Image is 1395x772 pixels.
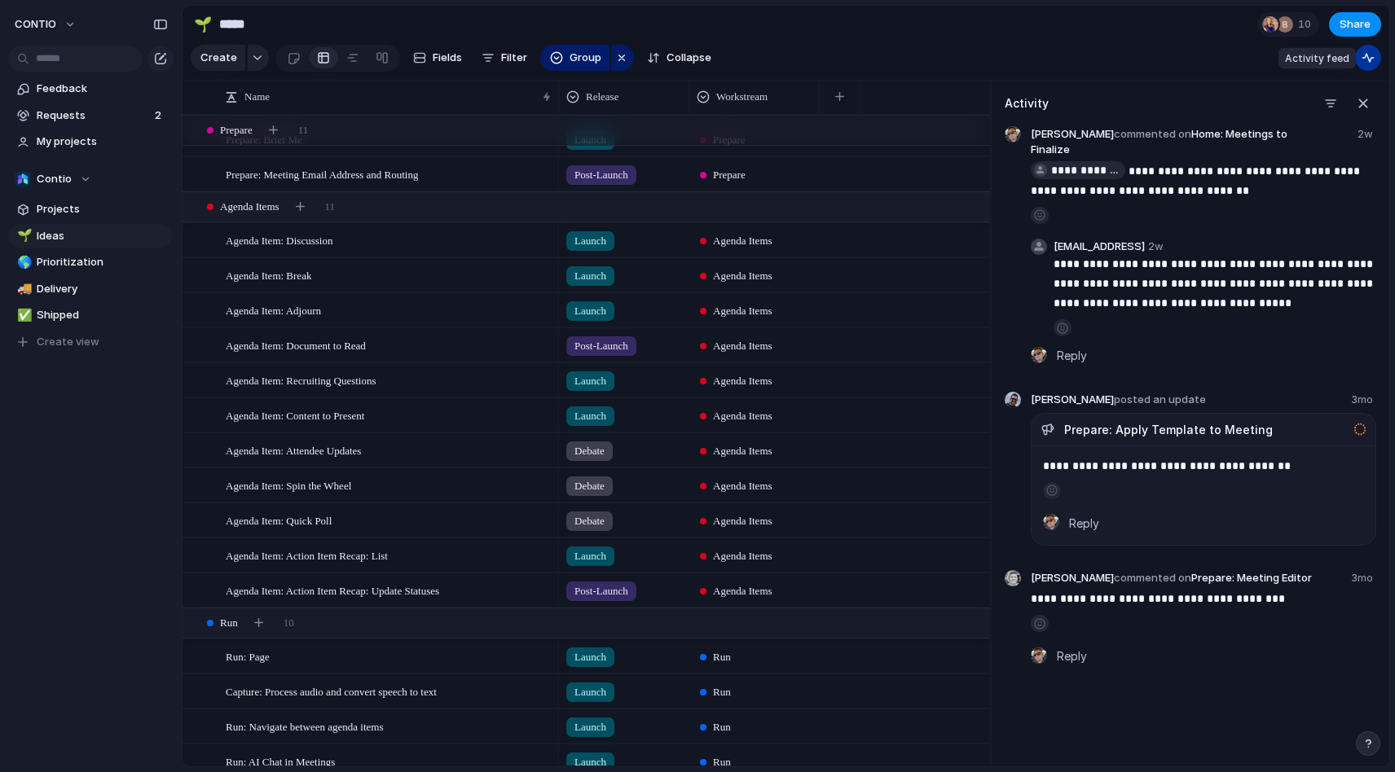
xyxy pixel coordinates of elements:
button: 🚚 [15,281,31,297]
a: 🌎Prioritization [8,250,171,274]
button: Create view [8,330,171,354]
span: Debate [574,478,605,494]
span: Launch [574,268,606,284]
span: Run [713,684,731,700]
span: Post-Launch [574,338,628,354]
span: Run: Navigate between agenda items [226,717,384,735]
span: Post-Launch [574,167,628,183]
span: Agenda Items [713,583,772,599]
span: Agenda Item: Adjourn [226,300,321,319]
span: Name [244,89,270,105]
span: Launch [574,649,606,665]
button: Collapse [640,45,718,71]
span: Reply [1069,514,1099,532]
span: 2w [1358,126,1376,158]
button: Contio [8,167,171,191]
span: Projects [37,201,165,217]
span: Launch [574,754,606,770]
span: Reply [1057,647,1087,665]
button: 🌎 [15,254,31,270]
span: Prioritization [37,254,165,270]
button: ✅ [15,307,31,323]
button: 🌱 [15,228,31,244]
span: Prepare [713,167,746,183]
span: [PERSON_NAME] [1031,570,1314,586]
span: Agenda Items [713,373,772,389]
span: Ideas [37,228,165,244]
span: Debate [574,513,605,529]
div: Activity feed [1278,48,1356,69]
a: Home: Meetings to Finalize [1031,124,1287,160]
span: Launch [574,684,606,700]
span: Agenda Items [713,233,772,249]
span: Create view [37,334,99,350]
span: Agenda Items [713,548,772,564]
span: Agenda Item: Quick Poll [226,511,332,529]
button: CONTIO [7,11,85,37]
span: Agenda Items [713,408,772,424]
span: Agenda Item: Action Item Recap: List [226,546,388,564]
div: 🌱 [194,13,212,35]
span: Agenda Item: Spin the Wheel [226,476,351,494]
span: Launch [574,303,606,319]
span: [PERSON_NAME] [1031,392,1206,408]
span: Contio [37,171,72,187]
span: Agenda Item: Recruiting Questions [226,371,376,389]
span: Filter [501,50,527,66]
span: Agenda Item: Action Item Recap: Update Statuses [226,581,439,599]
a: My projects [8,129,171,154]
span: Debate [574,443,605,459]
div: 🌎 [17,253,29,272]
span: Post-Launch [574,583,628,599]
span: 11 [298,122,309,138]
a: ✅Shipped [8,303,171,327]
span: Create [200,50,237,66]
span: Shipped [37,307,165,323]
span: CONTIO [15,16,56,33]
a: Feedback [8,77,171,101]
button: Fields [407,45,469,71]
span: Workstream [716,89,768,105]
span: commented on [1114,571,1191,584]
span: Agenda Items [220,199,279,215]
span: Agenda Item: Attendee Updates [226,441,361,459]
a: 🚚Delivery [8,277,171,301]
span: Feedback [37,81,165,97]
span: 3mo [1351,392,1376,408]
span: Share [1340,16,1371,33]
span: Agenda Items [713,268,772,284]
span: Agenda Items [713,338,772,354]
span: My projects [37,134,165,150]
span: Fields [433,50,462,66]
div: ✅ [17,306,29,325]
button: Group [540,45,609,71]
span: Run [713,754,731,770]
button: Create [191,45,245,71]
button: Linear [1284,46,1347,70]
span: Capture: Process audio and convert speech to text [226,682,437,700]
span: posted an update [1114,393,1206,406]
span: 10 [1298,16,1316,33]
button: 🌱 [190,11,216,37]
a: 🌱Ideas [8,224,171,248]
span: Prepare: Meeting Email Address and Routing [226,164,418,183]
span: Agenda Items [713,303,772,319]
span: Collapse [667,50,711,66]
span: Prepare [220,122,253,138]
span: 3mo [1351,570,1376,586]
span: Release [586,89,618,105]
span: 2w [1148,239,1167,255]
a: Requests2 [8,103,171,128]
a: Prepare: Meeting Editor [1189,568,1314,587]
button: Share [1329,12,1381,37]
span: Agenda Item: Break [226,265,311,284]
span: [PERSON_NAME] [1031,126,1322,158]
a: Projects [8,197,171,222]
span: 11 [325,199,336,215]
span: Launch [574,719,606,735]
h3: Activity [1005,94,1049,112]
span: Reply [1057,346,1087,364]
span: Agenda Items [713,478,772,494]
